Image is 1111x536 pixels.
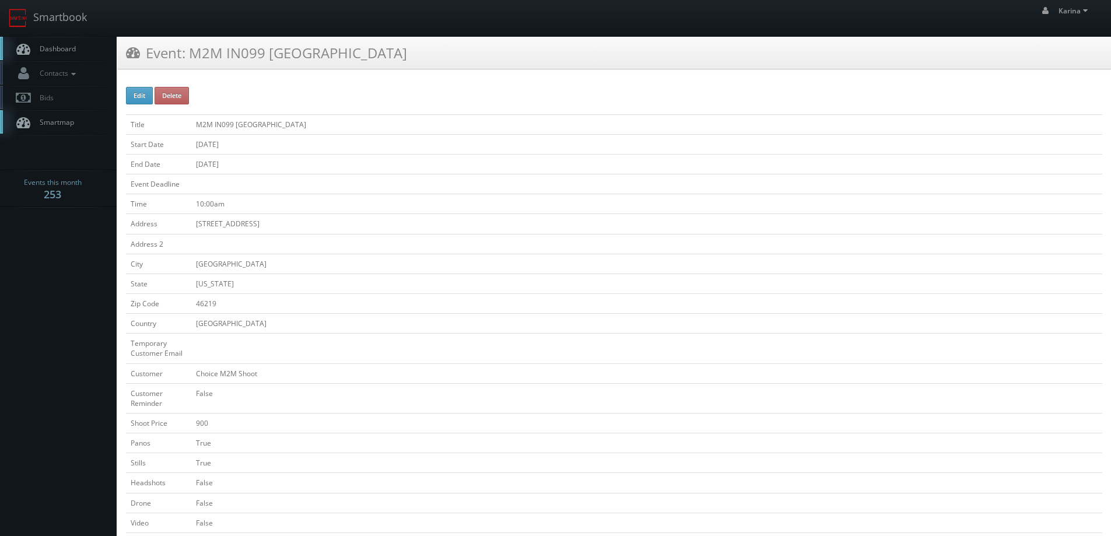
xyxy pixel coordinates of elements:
td: Address [126,214,191,234]
td: State [126,274,191,293]
td: Drone [126,493,191,513]
td: [DATE] [191,134,1102,154]
span: Contacts [34,68,79,78]
td: 900 [191,413,1102,433]
td: City [126,254,191,274]
td: Headshots [126,473,191,493]
td: [DATE] [191,154,1102,174]
td: Title [126,114,191,134]
td: M2M IN099 [GEOGRAPHIC_DATA] [191,114,1102,134]
td: True [191,453,1102,473]
td: Address 2 [126,234,191,254]
td: False [191,513,1102,533]
td: False [191,473,1102,493]
td: Customer Reminder [126,383,191,413]
td: Choice M2M Shoot [191,363,1102,383]
img: smartbook-logo.png [9,9,27,27]
strong: 253 [44,187,61,201]
td: Temporary Customer Email [126,334,191,363]
td: 10:00am [191,194,1102,214]
td: [US_STATE] [191,274,1102,293]
td: False [191,493,1102,513]
td: Time [126,194,191,214]
td: [GEOGRAPHIC_DATA] [191,314,1102,334]
td: End Date [126,154,191,174]
span: Bids [34,93,54,103]
td: True [191,433,1102,453]
td: Customer [126,363,191,383]
td: 46219 [191,293,1102,313]
td: Zip Code [126,293,191,313]
td: Panos [126,433,191,453]
td: False [191,383,1102,413]
button: Delete [155,87,189,104]
td: Stills [126,453,191,473]
span: Dashboard [34,44,76,54]
h3: Event: M2M IN099 [GEOGRAPHIC_DATA] [126,43,407,63]
td: Shoot Price [126,413,191,433]
td: Event Deadline [126,174,191,194]
td: [STREET_ADDRESS] [191,214,1102,234]
td: Country [126,314,191,334]
span: Events this month [24,177,82,188]
td: Start Date [126,134,191,154]
td: [GEOGRAPHIC_DATA] [191,254,1102,274]
span: Karina [1059,6,1091,16]
span: Smartmap [34,117,74,127]
button: Edit [126,87,153,104]
td: Video [126,513,191,533]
